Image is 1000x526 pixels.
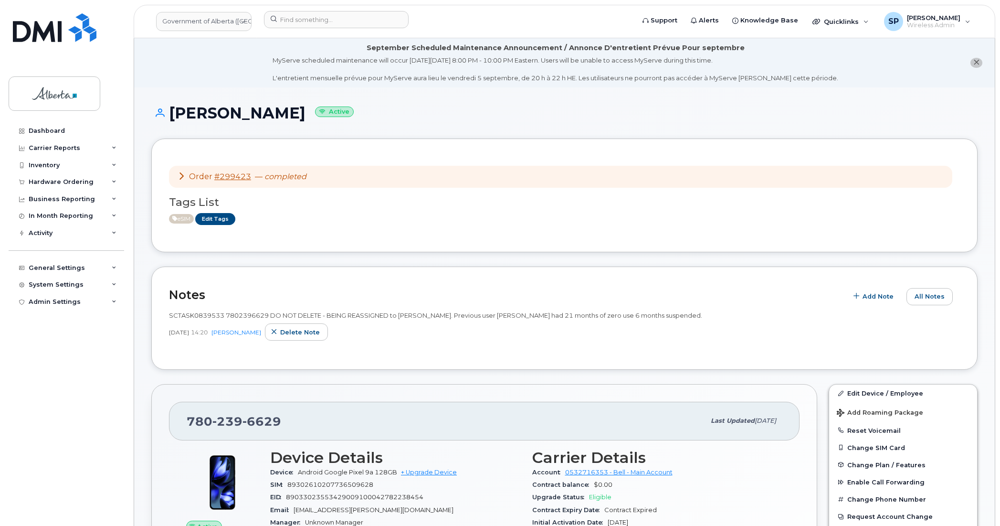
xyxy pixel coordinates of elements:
[532,449,783,466] h3: Carrier Details
[270,494,286,501] span: EID
[829,385,977,402] a: Edit Device / Employee
[194,454,251,511] img: Pixel_9a.png
[191,328,208,336] span: 14:20
[829,491,977,508] button: Change Phone Number
[169,214,194,224] span: Active
[837,409,923,418] span: Add Roaming Package
[755,417,776,424] span: [DATE]
[270,519,305,526] span: Manager
[270,481,287,488] span: SIM
[532,494,589,501] span: Upgrade Status
[847,461,926,468] span: Change Plan / Features
[532,469,565,476] span: Account
[195,213,235,225] a: Edit Tags
[187,414,281,429] span: 780
[594,481,612,488] span: $0.00
[169,196,960,208] h3: Tags List
[829,439,977,456] button: Change SIM Card
[847,288,902,305] button: Add Note
[280,328,320,337] span: Delete note
[847,479,925,486] span: Enable Call Forwarding
[315,107,354,118] small: Active
[151,105,978,121] h1: [PERSON_NAME]
[211,329,261,336] a: [PERSON_NAME]
[273,56,838,83] div: MyServe scheduled maintenance will occur [DATE][DATE] 8:00 PM - 10:00 PM Eastern. Users will be u...
[270,469,298,476] span: Device
[829,456,977,473] button: Change Plan / Features
[169,328,189,336] span: [DATE]
[829,508,977,525] button: Request Account Change
[298,469,397,476] span: Android Google Pixel 9a 128GB
[270,449,521,466] h3: Device Details
[286,494,423,501] span: 89033023553429009100042782238454
[532,481,594,488] span: Contract balance
[829,473,977,491] button: Enable Call Forwarding
[829,422,977,439] button: Reset Voicemail
[401,469,457,476] a: + Upgrade Device
[169,288,842,302] h2: Notes
[604,506,657,514] span: Contract Expired
[565,469,673,476] a: 0532716353 - Bell - Main Account
[287,481,373,488] span: 89302610207736509628
[242,414,281,429] span: 6629
[169,311,702,319] span: SCTASK0839533 7802396629 DO NOT DELETE - BEING REASSIGNED to [PERSON_NAME]. Previous user [PERSON...
[608,519,628,526] span: [DATE]
[214,172,251,181] a: #299423
[212,414,242,429] span: 239
[915,292,945,301] span: All Notes
[264,172,306,181] em: completed
[711,417,755,424] span: Last updated
[189,172,212,181] span: Order
[829,402,977,422] button: Add Roaming Package
[265,323,328,341] button: Delete note
[270,506,294,514] span: Email
[906,288,953,305] button: All Notes
[305,519,363,526] span: Unknown Manager
[863,292,894,301] span: Add Note
[532,506,604,514] span: Contract Expiry Date
[255,172,306,181] span: —
[532,519,608,526] span: Initial Activation Date
[970,58,982,68] button: close notification
[294,506,453,514] span: [EMAIL_ADDRESS][PERSON_NAME][DOMAIN_NAME]
[589,494,611,501] span: Eligible
[367,43,745,53] div: September Scheduled Maintenance Announcement / Annonce D'entretient Prévue Pour septembre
